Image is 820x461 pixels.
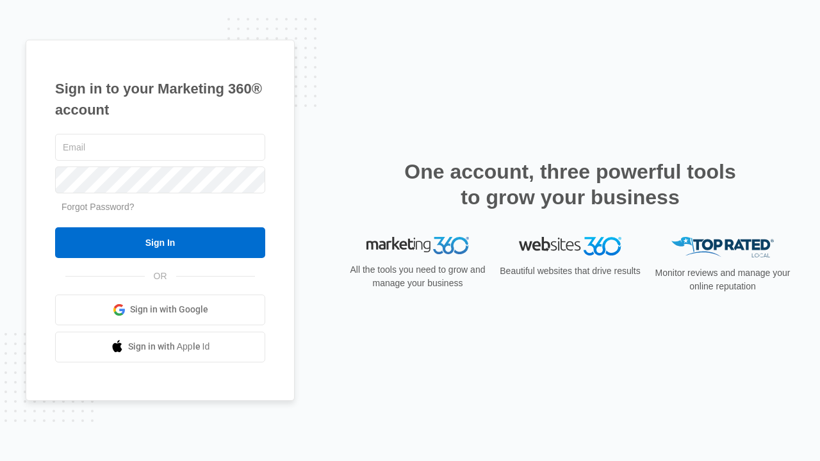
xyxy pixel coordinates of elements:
[671,237,774,258] img: Top Rated Local
[61,202,135,212] a: Forgot Password?
[55,134,265,161] input: Email
[130,303,208,316] span: Sign in with Google
[55,332,265,362] a: Sign in with Apple Id
[128,340,210,353] span: Sign in with Apple Id
[400,159,740,210] h2: One account, three powerful tools to grow your business
[498,264,642,278] p: Beautiful websites that drive results
[366,237,469,255] img: Marketing 360
[55,78,265,120] h1: Sign in to your Marketing 360® account
[346,263,489,290] p: All the tools you need to grow and manage your business
[519,237,621,255] img: Websites 360
[55,295,265,325] a: Sign in with Google
[145,270,176,283] span: OR
[55,227,265,258] input: Sign In
[651,266,794,293] p: Monitor reviews and manage your online reputation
